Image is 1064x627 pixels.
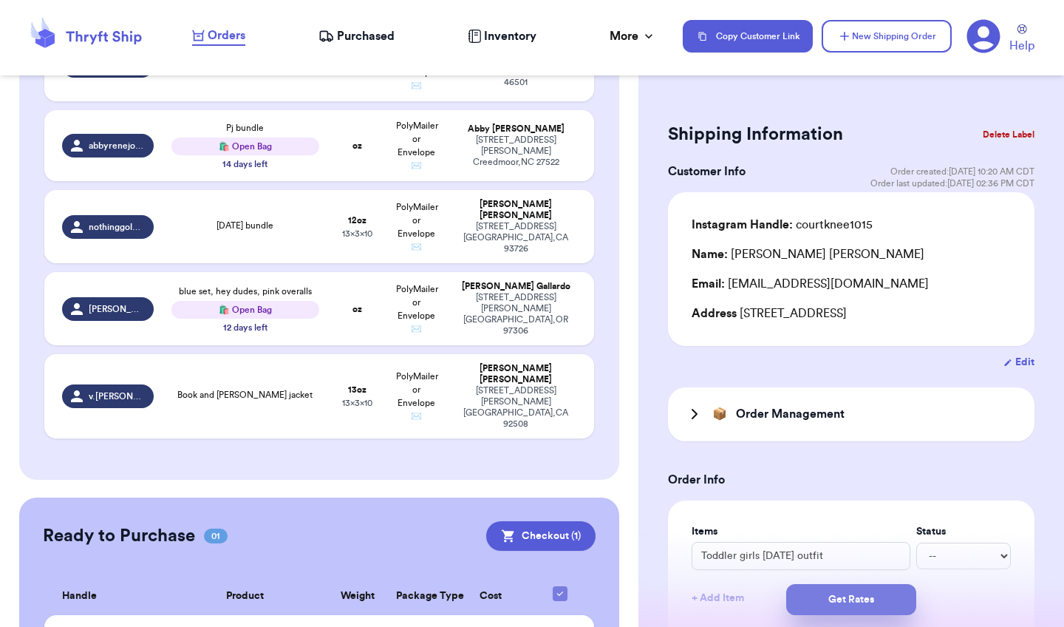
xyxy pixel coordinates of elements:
[352,305,362,313] strong: oz
[1009,37,1034,55] span: Help
[226,123,264,132] span: Pj bundle
[163,577,328,615] th: Product
[736,405,845,423] h3: Order Management
[455,363,576,385] div: [PERSON_NAME] [PERSON_NAME]
[396,285,438,333] span: PolyMailer or Envelope ✉️
[318,27,395,45] a: Purchased
[455,385,576,430] div: [STREET_ADDRESS][PERSON_NAME] [GEOGRAPHIC_DATA] , CA 92508
[455,135,576,168] div: [STREET_ADDRESS][PERSON_NAME] Creedmoor , NC 27522
[89,140,145,152] span: abbyrenejohnson
[692,219,793,231] span: Instagram Handle:
[692,248,728,260] span: Name:
[692,305,1011,322] div: [STREET_ADDRESS]
[668,471,1034,489] h3: Order Info
[692,524,910,539] label: Items
[446,577,535,615] th: Cost
[216,221,273,230] span: [DATE] bundle
[455,221,576,254] div: [STREET_ADDRESS] [GEOGRAPHIC_DATA] , CA 93726
[192,27,245,46] a: Orders
[692,278,725,290] span: Email:
[890,166,1034,177] span: Order created: [DATE] 10:20 AM CDT
[179,287,312,296] span: blue set, hey dudes, pink overalls
[1003,355,1034,370] button: Edit
[468,27,536,45] a: Inventory
[171,138,319,155] div: 🛍️ Open Bag
[89,390,145,402] span: v.[PERSON_NAME].r
[387,577,446,615] th: Package Type
[177,390,313,399] span: Book and [PERSON_NAME] jacket
[668,163,746,180] h3: Customer Info
[484,27,536,45] span: Inventory
[396,372,438,421] span: PolyMailer or Envelope ✉️
[89,303,145,315] span: [PERSON_NAME]
[692,245,924,263] div: [PERSON_NAME] [PERSON_NAME]
[712,405,727,423] span: 📦
[786,584,916,615] button: Get Rates
[977,118,1040,151] button: Delete Label
[692,216,873,234] div: courtknee1015
[822,20,952,52] button: New Shipping Order
[328,577,387,615] th: Weight
[1009,24,1034,55] a: Help
[916,524,1011,539] label: Status
[870,177,1034,189] span: Order last updated: [DATE] 02:36 PM CDT
[171,301,319,319] div: 🛍️ Open Bag
[62,589,97,604] span: Handle
[455,123,576,135] div: Abby [PERSON_NAME]
[337,27,395,45] span: Purchased
[692,275,1011,293] div: [EMAIL_ADDRESS][DOMAIN_NAME]
[455,292,576,336] div: [STREET_ADDRESS][PERSON_NAME] [GEOGRAPHIC_DATA] , OR 97306
[348,216,366,225] strong: 12 oz
[486,521,596,551] button: Checkout (1)
[342,399,372,407] span: 13 x 3 x 10
[204,529,228,543] span: 01
[692,308,737,319] span: Address
[396,121,438,170] span: PolyMailer or Envelope ✉️
[89,221,145,233] span: nothinggolddcanstay
[222,158,267,170] div: 14 days left
[455,199,576,221] div: [PERSON_NAME] [PERSON_NAME]
[223,322,267,333] div: 12 days left
[208,27,245,44] span: Orders
[342,229,372,238] span: 13 x 3 x 10
[610,27,656,45] div: More
[396,203,438,251] span: PolyMailer or Envelope ✉️
[352,141,362,150] strong: oz
[455,281,576,292] div: [PERSON_NAME] Gallardo
[668,123,843,146] h2: Shipping Information
[43,524,195,548] h2: Ready to Purchase
[348,385,366,394] strong: 13 oz
[455,66,576,88] div: [STREET_ADDRESS] Argos , IN 46501
[683,20,813,52] button: Copy Customer Link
